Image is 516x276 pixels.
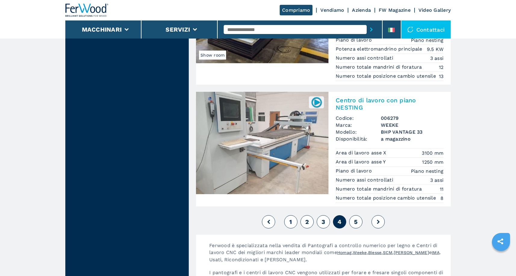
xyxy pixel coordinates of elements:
[336,37,373,43] p: Piano di lavoro
[353,250,367,255] a: Weeke
[337,218,341,225] span: 4
[352,7,371,13] a: Azienda
[336,46,424,52] p: Potenza elettromandrino principale
[333,215,346,228] button: 4
[289,218,292,225] span: 1
[336,129,381,135] span: Modello:
[383,250,393,255] a: SCM
[166,26,190,33] button: Servizi
[336,73,437,79] p: Numero totale posizione cambio utensile
[336,122,381,129] span: Marca:
[280,5,312,15] a: Compriamo
[300,215,314,228] button: 2
[82,26,122,33] button: Macchinari
[432,250,440,255] a: IMA
[381,122,443,129] h3: WEEKE
[203,242,451,269] p: Ferwood è specializzata nella vendita di Pantografi a controllo numerico per legno e Centri di la...
[354,218,358,225] span: 5
[422,159,443,166] em: 1250 mm
[440,186,444,193] em: 11
[336,186,424,192] p: Numero totale mandrini di foratura
[440,195,443,202] em: 8
[394,250,429,255] a: [PERSON_NAME]
[311,96,322,108] img: 006279
[336,159,387,165] p: Area di lavoro asse Y
[336,97,443,111] h2: Centro di lavoro con piano NESTING
[490,249,511,271] iframe: Chat
[381,129,443,135] h3: BHP VANTAGE 33
[367,23,376,36] button: submit-button
[349,215,362,228] button: 5
[407,26,413,33] img: Contattaci
[336,64,424,70] p: Numero totale mandrini di foratura
[336,55,395,61] p: Numero assi controllati
[381,135,443,142] span: a magazzino
[322,218,325,225] span: 3
[418,7,451,13] a: Video Gallery
[439,73,444,80] em: 13
[430,55,444,62] em: 3 assi
[337,250,352,255] a: Homag
[305,218,309,225] span: 2
[336,150,388,156] p: Area di lavoro asse X
[368,250,382,255] a: Biesse
[199,51,226,60] span: Show room
[196,92,451,206] a: Centro di lavoro con piano NESTING WEEKE BHP VANTAGE 33006279Centro di lavoro con piano NESTINGCo...
[336,115,381,122] span: Codice:
[422,150,443,157] em: 3100 mm
[284,215,297,228] button: 1
[430,177,444,184] em: 3 assi
[336,135,381,142] span: Disponibilità:
[411,37,443,44] em: Piano nesting
[336,195,437,201] p: Numero totale posizione cambio utensile
[401,20,451,39] div: Contattaci
[65,4,109,17] img: Ferwood
[411,168,443,175] em: Piano nesting
[320,7,344,13] a: Vendiamo
[336,168,373,174] p: Piano di lavoro
[317,215,330,228] button: 3
[196,92,328,194] img: Centro di lavoro con piano NESTING WEEKE BHP VANTAGE 33
[427,46,444,53] em: 9.5 KW
[439,64,444,71] em: 12
[493,234,508,249] a: sharethis
[381,115,443,122] h3: 006279
[336,177,395,183] p: Numero assi controllati
[379,7,411,13] a: FW Magazine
